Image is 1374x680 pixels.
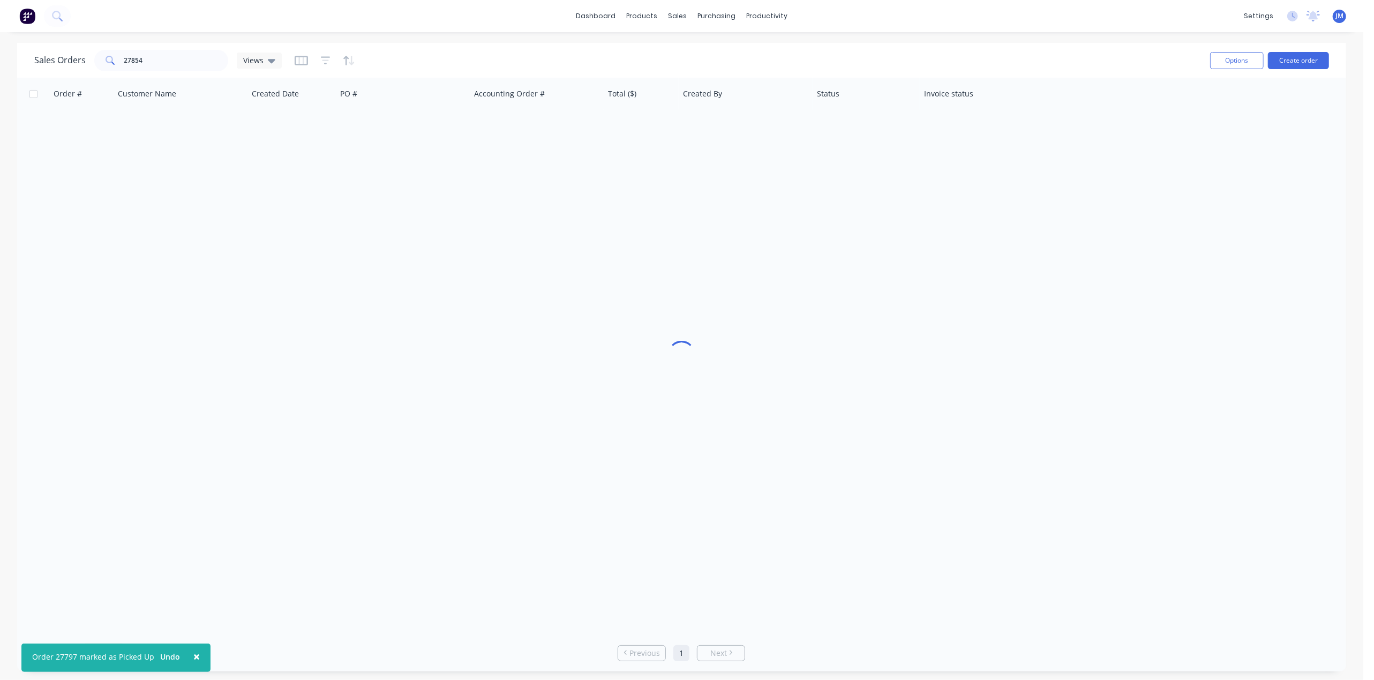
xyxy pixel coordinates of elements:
[19,8,35,24] img: Factory
[1238,8,1279,24] div: settings
[474,88,545,99] div: Accounting Order #
[34,55,86,65] h1: Sales Orders
[1268,52,1329,69] button: Create order
[183,644,211,669] button: Close
[608,88,636,99] div: Total ($)
[193,649,200,664] span: ×
[741,8,793,24] div: productivity
[1210,52,1264,69] button: Options
[621,8,663,24] div: products
[692,8,741,24] div: purchasing
[817,88,839,99] div: Status
[118,88,176,99] div: Customer Name
[673,645,689,661] a: Page 1 is your current page
[697,648,745,659] a: Next page
[683,88,722,99] div: Created By
[710,648,727,659] span: Next
[570,8,621,24] a: dashboard
[629,648,660,659] span: Previous
[613,645,749,661] ul: Pagination
[252,88,299,99] div: Created Date
[54,88,82,99] div: Order #
[663,8,692,24] div: sales
[1335,11,1343,21] span: JM
[618,648,665,659] a: Previous page
[124,50,229,71] input: Search...
[32,651,154,662] div: Order 27797 marked as Picked Up
[243,55,264,66] span: Views
[154,649,186,665] button: Undo
[340,88,357,99] div: PO #
[924,88,973,99] div: Invoice status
